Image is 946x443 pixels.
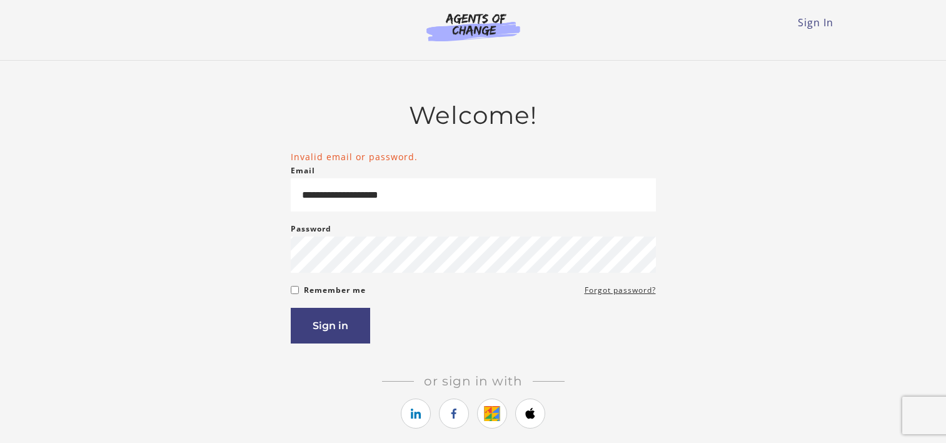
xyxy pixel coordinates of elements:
[304,283,366,298] label: Remember me
[414,374,533,389] span: Or sign in with
[291,221,331,237] label: Password
[291,101,656,130] h2: Welcome!
[401,399,431,429] a: https://courses.thinkific.com/users/auth/linkedin?ss%5Breferral%5D=&ss%5Buser_return_to%5D=&ss%5B...
[515,399,545,429] a: https://courses.thinkific.com/users/auth/apple?ss%5Breferral%5D=&ss%5Buser_return_to%5D=&ss%5Bvis...
[439,399,469,429] a: https://courses.thinkific.com/users/auth/facebook?ss%5Breferral%5D=&ss%5Buser_return_to%5D=&ss%5B...
[798,16,833,29] a: Sign In
[477,399,507,429] a: https://courses.thinkific.com/users/auth/google?ss%5Breferral%5D=&ss%5Buser_return_to%5D=&ss%5Bvi...
[291,308,370,344] button: Sign in
[291,150,656,163] li: Invalid email or password.
[291,163,315,178] label: Email
[585,283,656,298] a: Forgot password?
[413,13,533,41] img: Agents of Change Logo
